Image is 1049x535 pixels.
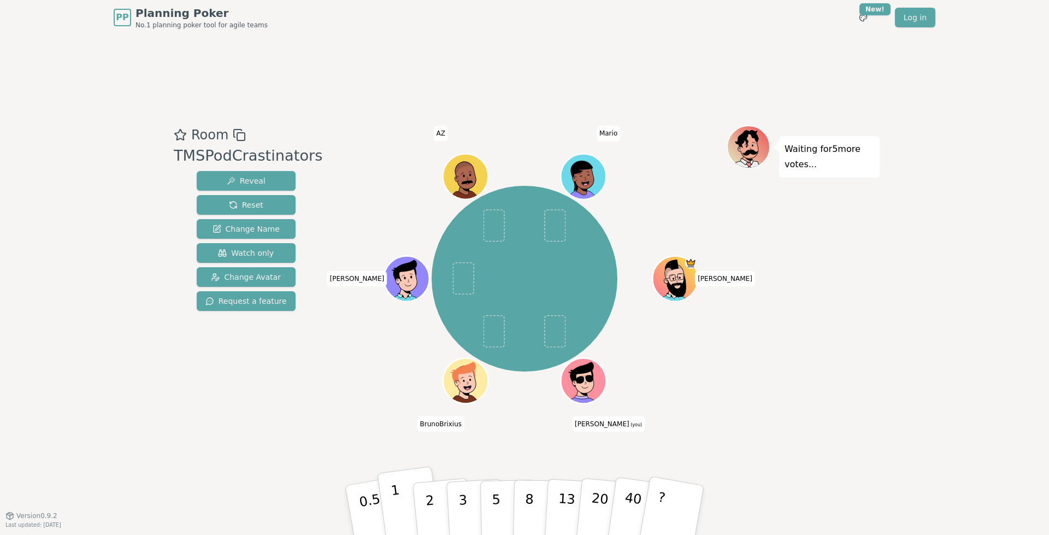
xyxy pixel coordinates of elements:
button: Reveal [197,171,296,191]
span: Watch only [218,248,274,258]
span: Click to change your name [695,271,755,286]
span: Room [191,125,228,145]
span: Click to change your name [572,416,645,431]
span: Click to change your name [417,416,465,431]
button: Click to change your avatar [562,360,605,402]
span: Change Avatar [211,272,281,283]
button: Request a feature [197,291,296,311]
p: Waiting for 5 more votes... [785,142,874,172]
span: Planning Poker [135,5,268,21]
span: Reveal [227,175,266,186]
span: Change Name [213,224,280,234]
div: New! [859,3,891,15]
span: Click to change your name [597,126,620,141]
button: New! [853,8,873,27]
span: Request a feature [205,296,287,307]
div: TMSPodCrastinators [174,145,322,167]
span: (you) [629,422,643,427]
span: Click to change your name [327,271,387,286]
span: Reset [229,199,263,210]
span: Version 0.9.2 [16,512,57,520]
button: Add as favourite [174,125,187,145]
button: Change Avatar [197,267,296,287]
a: Log in [895,8,935,27]
span: No.1 planning poker tool for agile teams [135,21,268,30]
span: Click to change your name [434,126,448,141]
button: Version0.9.2 [5,512,57,520]
a: PPPlanning PokerNo.1 planning poker tool for agile teams [114,5,268,30]
button: Change Name [197,219,296,239]
span: Toce is the host [685,257,697,269]
button: Reset [197,195,296,215]
span: PP [116,11,128,24]
span: Last updated: [DATE] [5,522,61,528]
button: Watch only [197,243,296,263]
